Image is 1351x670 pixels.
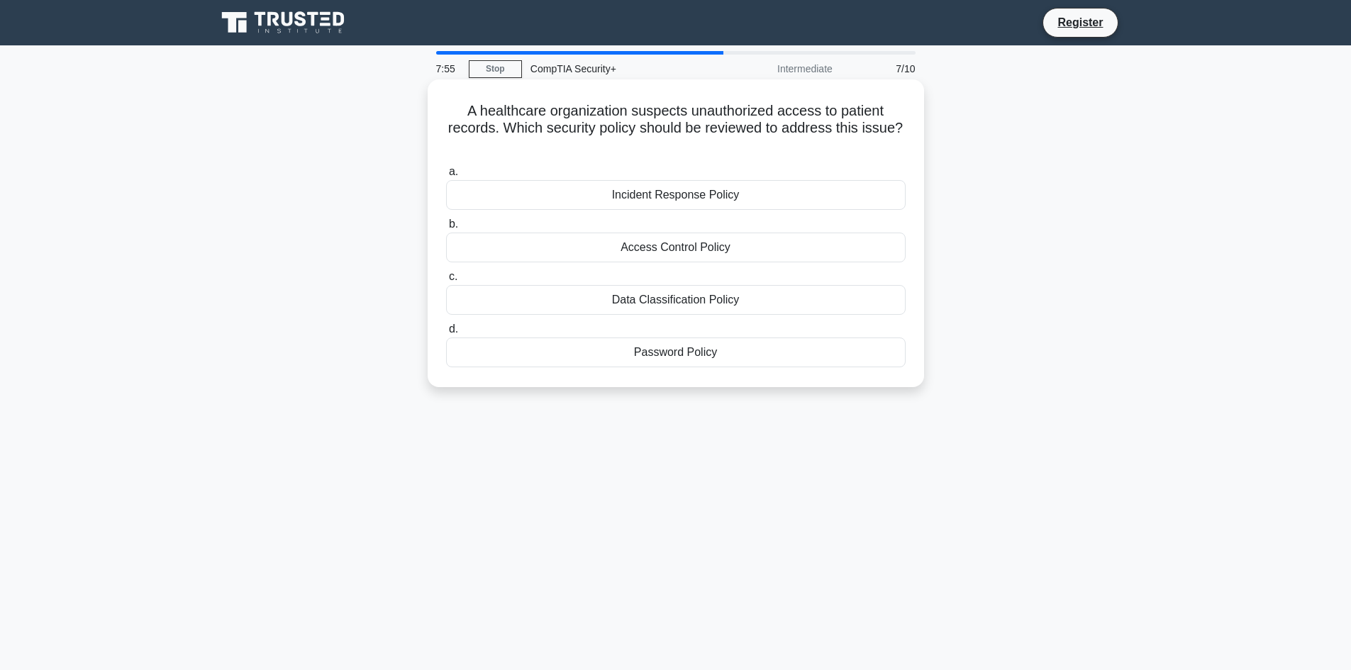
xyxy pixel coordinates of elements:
span: b. [449,218,458,230]
a: Stop [469,60,522,78]
div: CompTIA Security+ [522,55,717,83]
div: Incident Response Policy [446,180,906,210]
div: Access Control Policy [446,233,906,262]
span: c. [449,270,457,282]
span: d. [449,323,458,335]
a: Register [1049,13,1111,31]
div: 7/10 [841,55,924,83]
h5: A healthcare organization suspects unauthorized access to patient records. Which security policy ... [445,102,907,155]
div: Password Policy [446,337,906,367]
div: Intermediate [717,55,841,83]
div: Data Classification Policy [446,285,906,315]
div: 7:55 [428,55,469,83]
span: a. [449,165,458,177]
